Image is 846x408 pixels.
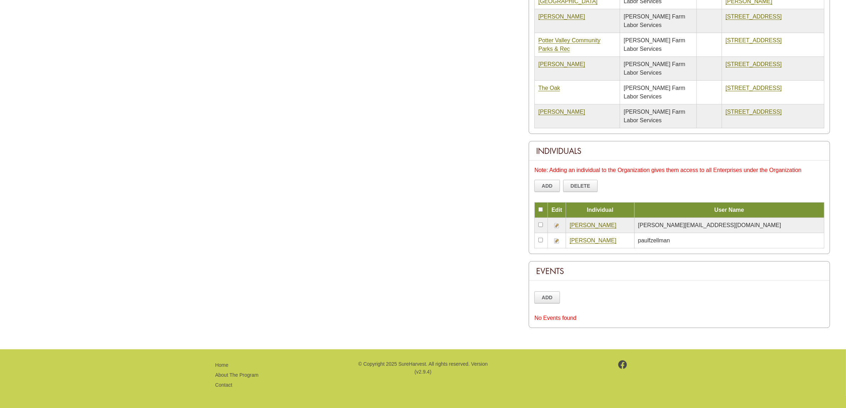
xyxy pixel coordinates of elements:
[538,37,600,52] a: Potter Valley Community Parks & Rec
[548,203,566,218] td: Edit
[563,180,597,192] a: Delete
[538,61,585,68] a: [PERSON_NAME]
[624,14,685,28] span: [PERSON_NAME] Farm Labor Services
[570,237,616,244] a: [PERSON_NAME]
[554,223,560,229] img: Edit
[529,262,830,281] div: Events
[726,61,782,68] a: [STREET_ADDRESS]
[534,315,576,321] span: No Events found
[624,61,685,76] span: [PERSON_NAME] Farm Labor Services
[638,237,670,243] span: paulfzellman
[634,203,824,218] td: User Name
[215,382,232,388] a: Contact
[618,360,627,369] img: footer-facebook.png
[554,238,560,244] img: Edit
[538,109,585,115] a: [PERSON_NAME]
[726,85,782,91] a: [STREET_ADDRESS]
[534,180,560,192] a: Add
[726,109,782,115] a: [STREET_ADDRESS]
[529,141,830,161] div: Individuals
[726,37,782,44] a: [STREET_ADDRESS]
[215,372,259,378] a: About The Program
[624,109,685,123] span: [PERSON_NAME] Farm Labor Services
[726,14,782,20] a: [STREET_ADDRESS]
[215,362,228,368] a: Home
[624,85,685,100] span: [PERSON_NAME] Farm Labor Services
[570,222,616,229] a: [PERSON_NAME]
[534,166,824,175] div: Note: Adding an individual to the Organization gives them access to all Enterprises under the Org...
[638,222,781,228] span: [PERSON_NAME][EMAIL_ADDRESS][DOMAIN_NAME]
[357,360,489,376] p: © Copyright 2025 SureHarvest. All rights reserved. Version (v2.9.4)
[566,203,634,218] td: Individual
[624,37,685,52] span: [PERSON_NAME] Farm Labor Services
[538,85,560,91] a: The Oak
[534,291,560,304] a: Add
[538,14,585,20] a: [PERSON_NAME]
